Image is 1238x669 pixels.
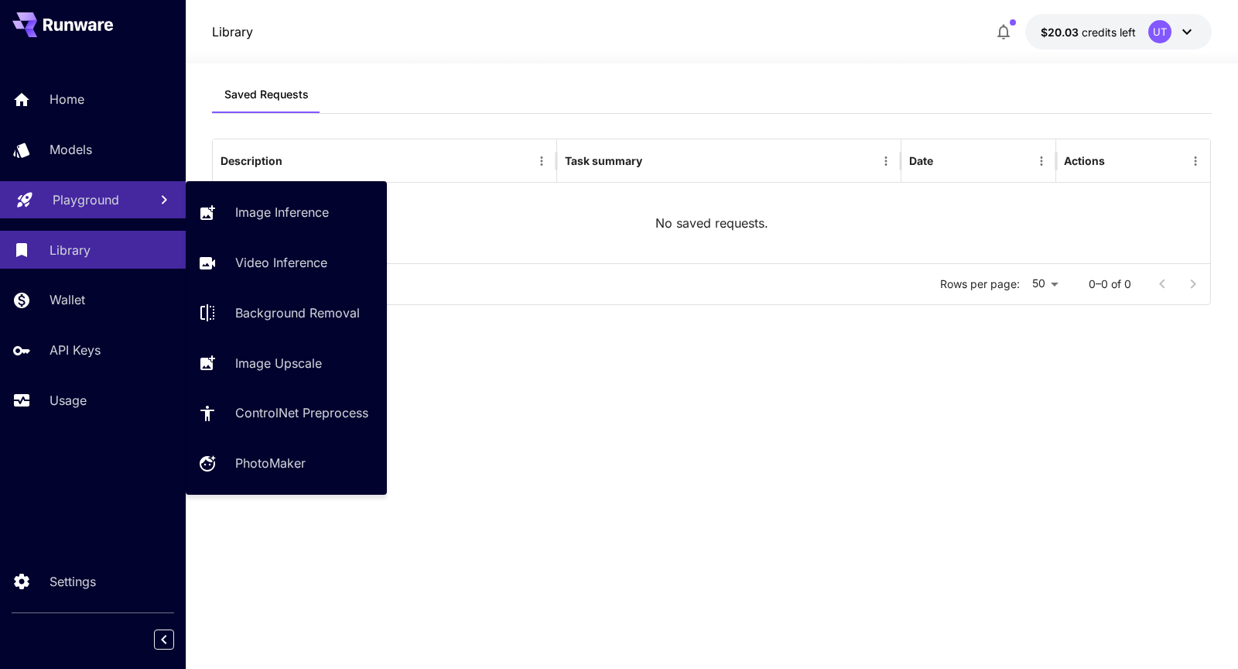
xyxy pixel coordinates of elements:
[50,572,96,591] p: Settings
[50,341,101,359] p: API Keys
[655,214,768,232] p: No saved requests.
[1148,20,1171,43] div: UT
[50,241,91,259] p: Library
[235,354,322,372] p: Image Upscale
[1185,150,1206,172] button: Menu
[940,276,1020,292] p: Rows per page:
[50,391,87,410] p: Usage
[935,150,956,172] button: Sort
[644,150,665,172] button: Sort
[1026,273,1064,295] div: 50
[186,344,387,382] a: Image Upscale
[166,626,186,654] div: Collapse sidebar
[50,290,85,309] p: Wallet
[50,140,92,159] p: Models
[221,154,282,167] div: Description
[909,154,933,167] div: Date
[235,403,368,422] p: ControlNet Preprocess
[235,253,327,272] p: Video Inference
[1031,150,1052,172] button: Menu
[235,454,306,472] p: PhotoMaker
[1041,24,1136,40] div: $20.0317
[186,244,387,282] a: Video Inference
[1064,154,1105,167] div: Actions
[224,87,309,101] span: Saved Requests
[154,630,174,650] button: Collapse sidebar
[235,203,329,221] p: Image Inference
[235,304,360,322] p: Background Removal
[186,294,387,332] a: Background Removal
[186,444,387,482] a: PhotoMaker
[1082,26,1136,39] span: credits left
[186,194,387,232] a: Image Inference
[186,394,387,432] a: ControlNet Preprocess
[565,154,642,167] div: Task summary
[212,22,253,41] p: Library
[1025,14,1212,50] button: $20.0317
[53,190,119,209] p: Playground
[875,150,897,172] button: Menu
[212,22,253,41] nav: breadcrumb
[284,150,306,172] button: Sort
[531,150,552,172] button: Menu
[50,90,84,108] p: Home
[1089,276,1131,292] p: 0–0 of 0
[1041,26,1082,39] span: $20.03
